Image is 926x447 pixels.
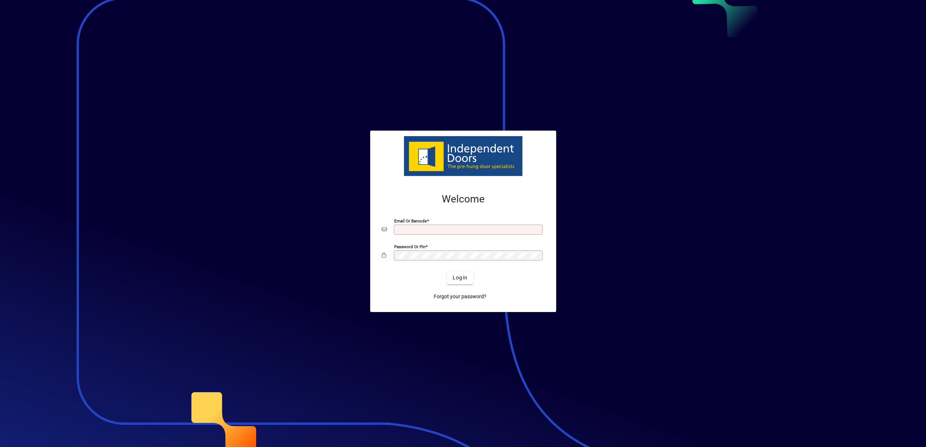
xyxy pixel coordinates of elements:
mat-label: Password or Pin [394,244,425,249]
mat-label: Email or Barcode [394,218,427,223]
button: Login [447,271,473,284]
span: Login [453,274,468,282]
a: Forgot your password? [431,290,489,303]
h2: Welcome [382,193,545,205]
span: Forgot your password? [434,293,486,300]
